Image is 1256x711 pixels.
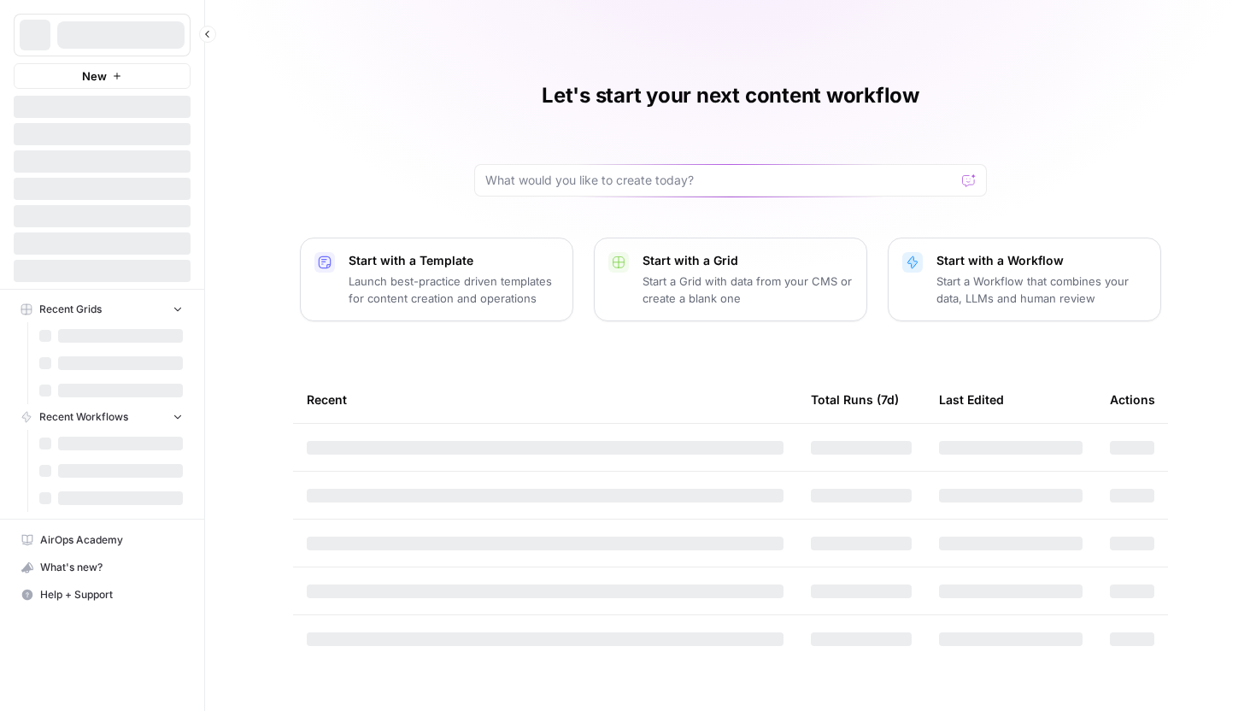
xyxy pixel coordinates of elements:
button: Recent Grids [14,297,191,322]
button: What's new? [14,554,191,581]
span: AirOps Academy [40,532,183,548]
span: Recent Workflows [39,409,128,425]
div: Last Edited [939,376,1004,423]
a: AirOps Academy [14,526,191,554]
p: Start with a Workflow [936,252,1147,269]
p: Start with a Grid [643,252,853,269]
p: Start a Workflow that combines your data, LLMs and human review [936,273,1147,307]
button: New [14,63,191,89]
p: Launch best-practice driven templates for content creation and operations [349,273,559,307]
p: Start a Grid with data from your CMS or create a blank one [643,273,853,307]
span: Help + Support [40,587,183,602]
div: Actions [1110,376,1155,423]
h1: Let's start your next content workflow [542,82,919,109]
button: Start with a TemplateLaunch best-practice driven templates for content creation and operations [300,238,573,321]
button: Start with a GridStart a Grid with data from your CMS or create a blank one [594,238,867,321]
div: What's new? [15,555,190,580]
button: Help + Support [14,581,191,608]
button: Start with a WorkflowStart a Workflow that combines your data, LLMs and human review [888,238,1161,321]
div: Recent [307,376,784,423]
p: Start with a Template [349,252,559,269]
div: Total Runs (7d) [811,376,899,423]
input: What would you like to create today? [485,172,955,189]
span: New [82,68,107,85]
button: Recent Workflows [14,404,191,430]
span: Recent Grids [39,302,102,317]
